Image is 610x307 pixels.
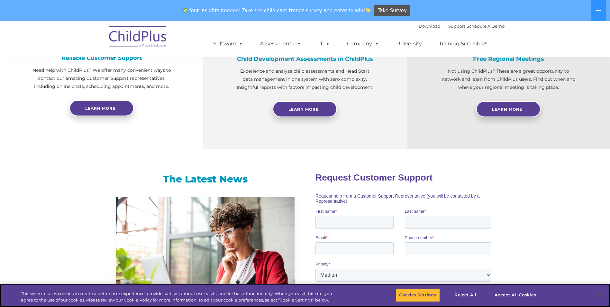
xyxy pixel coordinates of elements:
a: University [390,37,428,50]
h4: Child Development Assessments in ChildPlus [235,55,374,62]
button: Reject All [445,288,486,302]
a: Assessments [254,37,308,50]
img: 👏 [366,8,370,13]
a: Take Survey [374,5,410,16]
p: Not using ChildPlus? These are a great opportunity to network and learn from ChildPlus users. Fin... [439,67,578,91]
p: Experience and analyze child assessments and Head Start data management in one system with zero c... [235,67,374,91]
button: Cookies Settings [396,288,440,302]
a: Company [341,37,386,50]
p: Need help with ChildPlus? We offer many convenient ways to contact our amazing Customer Support r... [32,66,171,90]
div: This website uses cookies to create a better user experience, provide statistics about user visit... [21,291,335,303]
a: Software [207,37,250,50]
a: Learn More [273,101,337,117]
font: | [419,23,505,29]
span: Learn More [288,107,319,112]
a: Download [419,23,441,29]
button: Close [593,288,607,302]
img: ChildPlus by Procare Solutions [106,22,170,54]
span: Your insights needed! Take the child care trends survey and enter to win! [181,4,373,17]
span: Learn More [492,107,522,112]
a: Learn More [476,101,541,117]
a: Training Scramble!! [432,37,494,50]
img: ✅ [183,8,188,13]
span: Learn more [85,106,115,111]
a: Schedule A Demo [467,23,505,29]
a: Learn more [69,100,134,116]
span: Take Survey [378,5,407,16]
a: IT [312,37,336,50]
h3: The Latest News [116,173,295,186]
h4: Reliable Customer Support [32,54,171,61]
span: Phone number [89,69,117,74]
span: Last name [89,42,109,47]
button: Accept All Cookies [491,288,540,302]
a: Support [448,23,465,29]
h4: Free Regional Meetings [439,55,578,62]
